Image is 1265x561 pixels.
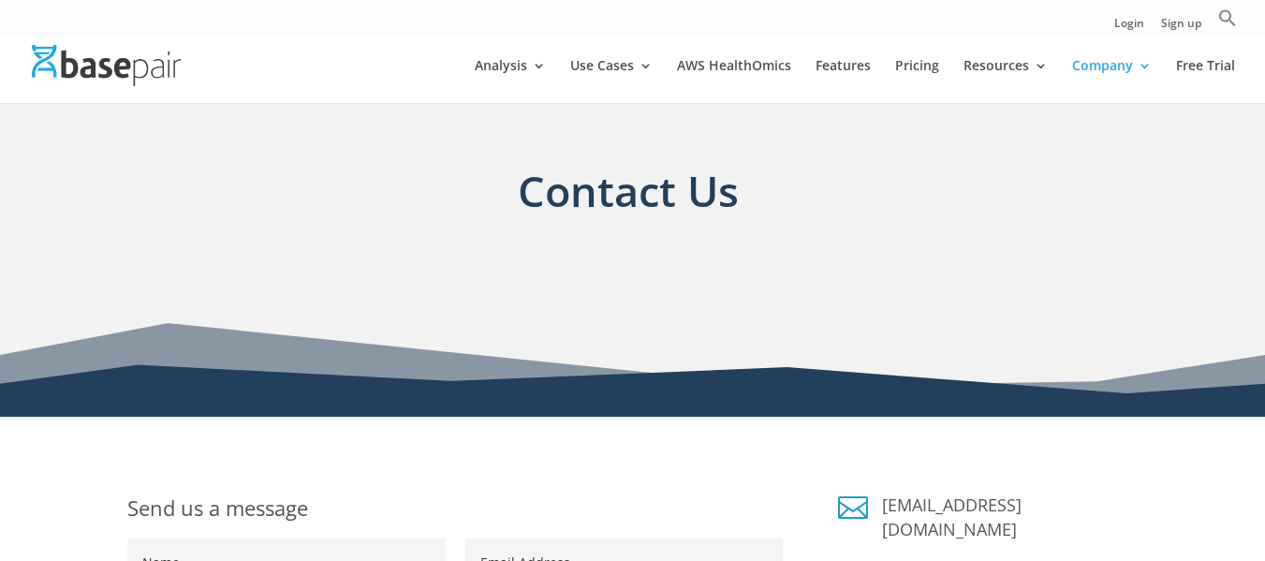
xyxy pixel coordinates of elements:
a: Use Cases [570,59,653,103]
a: Pricing [895,59,939,103]
a: Sign up [1161,18,1201,37]
a: Login [1114,18,1144,37]
a: Company [1072,59,1152,103]
a: Free Trial [1176,59,1235,103]
h1: Send us a message [127,493,783,539]
a:  [838,493,868,523]
a: Resources [963,59,1048,103]
a: Features [816,59,871,103]
a: Analysis [475,59,546,103]
img: Basepair [32,45,181,85]
h1: Contact Us [127,160,1129,251]
a: Search Icon Link [1218,8,1237,37]
svg: Search [1218,8,1237,27]
a: AWS HealthOmics [677,59,791,103]
a: [EMAIL_ADDRESS][DOMAIN_NAME] [882,494,1022,540]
